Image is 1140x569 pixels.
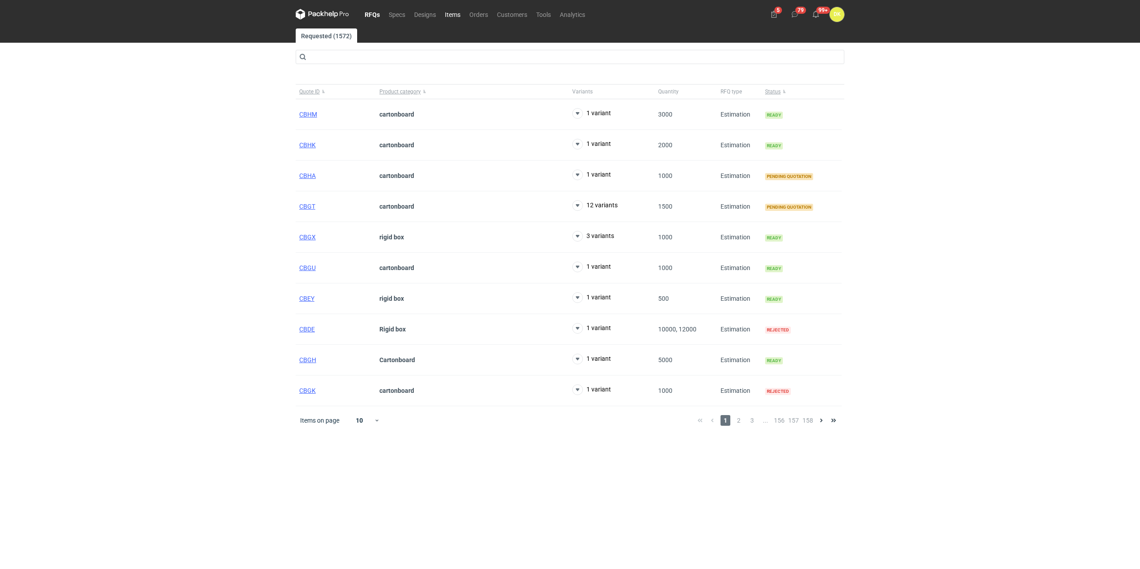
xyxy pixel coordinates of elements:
[765,265,783,272] span: Ready
[410,9,440,20] a: Designs
[572,384,611,395] button: 1 variant
[384,9,410,20] a: Specs
[572,139,611,149] button: 1 variant
[658,356,672,363] span: 5000
[299,111,317,118] a: CBHM
[658,295,669,302] span: 500
[360,9,384,20] a: RFQs
[717,222,761,253] div: Estimation
[765,296,783,303] span: Ready
[440,9,465,20] a: Items
[572,231,614,242] button: 3 variants
[300,416,339,425] span: Items on page
[299,172,316,179] a: CBHA
[734,415,744,426] span: 2
[765,357,783,364] span: Ready
[721,88,742,95] span: RFQ type
[788,7,802,21] button: 79
[717,191,761,222] div: Estimation
[717,253,761,283] div: Estimation
[717,375,761,406] div: Estimation
[765,112,783,119] span: Ready
[717,283,761,314] div: Estimation
[809,7,823,21] button: 99+
[717,99,761,130] div: Estimation
[765,204,813,211] span: Pending quotation
[747,415,757,426] span: 3
[658,88,679,95] span: Quantity
[572,200,618,211] button: 12 variants
[379,326,406,333] strong: Rigid box
[493,9,532,20] a: Customers
[572,108,611,119] button: 1 variant
[299,88,320,95] span: Quote ID
[299,387,316,394] a: CBGK
[658,111,672,118] span: 3000
[765,234,783,242] span: Ready
[658,172,672,179] span: 1000
[379,203,414,210] strong: cartonboard
[765,142,783,149] span: Ready
[830,7,844,22] div: Dominika Kaczyńska
[572,354,611,364] button: 1 variant
[379,356,415,363] strong: Cartonboard
[299,234,316,241] a: CBGX
[379,295,404,302] strong: rigid box
[296,85,376,99] button: Quote ID
[830,7,844,22] button: DK
[379,172,414,179] strong: cartonboard
[765,327,791,334] span: Rejected
[296,9,349,20] svg: Packhelp Pro
[345,414,374,427] div: 10
[299,203,315,210] a: CBGT
[717,314,761,345] div: Estimation
[717,345,761,375] div: Estimation
[572,169,611,180] button: 1 variant
[379,234,404,241] strong: rigid box
[572,88,593,95] span: Variants
[296,28,357,43] a: Requested (1572)
[721,415,730,426] span: 1
[761,85,842,99] button: Status
[379,387,414,394] strong: cartonboard
[379,88,421,95] span: Product category
[532,9,555,20] a: Tools
[465,9,493,20] a: Orders
[774,415,785,426] span: 156
[717,130,761,161] div: Estimation
[379,141,414,149] strong: cartonboard
[299,295,314,302] a: CBEY
[765,88,781,95] span: Status
[717,161,761,191] div: Estimation
[765,173,813,180] span: Pending quotation
[658,387,672,394] span: 1000
[802,415,813,426] span: 158
[572,262,611,272] button: 1 variant
[761,415,770,426] span: ...
[555,9,590,20] a: Analytics
[658,203,672,210] span: 1500
[572,323,611,334] button: 1 variant
[299,264,316,271] a: CBGU
[299,356,316,363] a: CBGH
[658,326,696,333] span: 10000, 12000
[379,264,414,271] strong: cartonboard
[658,264,672,271] span: 1000
[765,388,791,395] span: Rejected
[376,85,569,99] button: Product category
[658,141,672,149] span: 2000
[299,141,316,149] a: CBHK
[572,292,611,303] button: 1 variant
[299,326,315,333] a: CBDE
